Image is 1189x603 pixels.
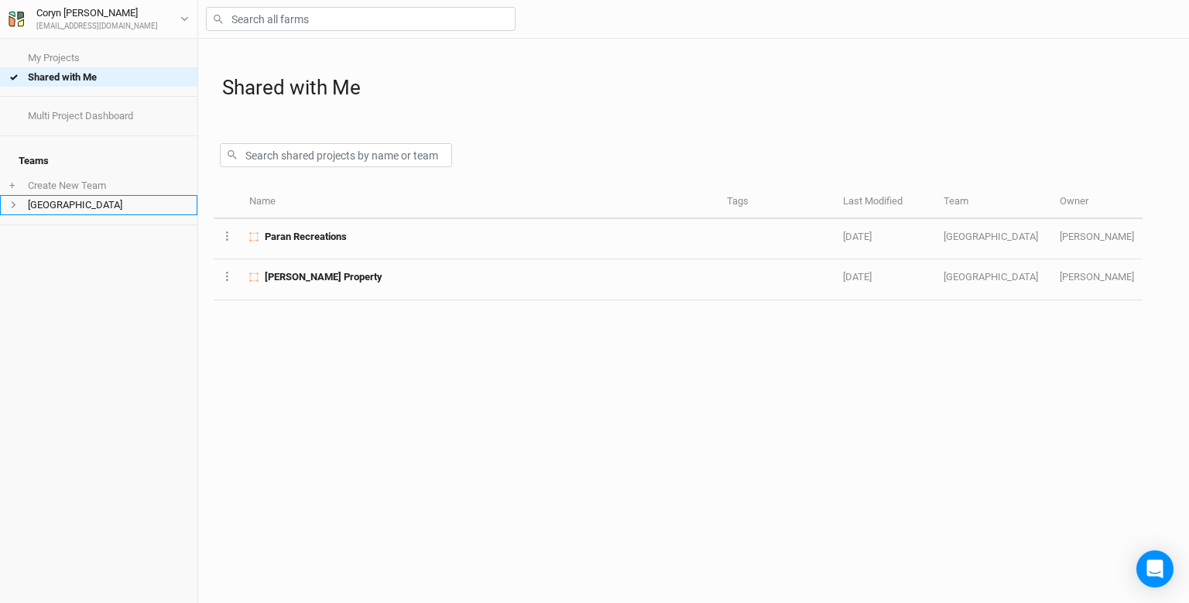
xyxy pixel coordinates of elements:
[718,186,834,219] th: Tags
[265,230,347,244] span: Paran Recreations
[265,270,382,284] span: Daut Property
[1060,231,1134,242] span: michael@bccdvt.org
[843,271,872,283] span: Jun 10, 2025 6:31 PM
[241,186,718,219] th: Name
[1060,271,1134,283] span: michael@bccdvt.org
[1051,186,1143,219] th: Owner
[834,186,935,219] th: Last Modified
[9,180,15,192] span: +
[206,7,516,31] input: Search all farms
[1136,550,1174,588] div: Open Intercom Messenger
[935,219,1051,259] td: [GEOGRAPHIC_DATA]
[222,76,1174,100] h1: Shared with Me
[220,143,452,167] input: Search shared projects by name or team
[8,5,190,33] button: Coryn [PERSON_NAME][EMAIL_ADDRESS][DOMAIN_NAME]
[935,186,1051,219] th: Team
[935,259,1051,300] td: [GEOGRAPHIC_DATA]
[843,231,872,242] span: Jun 25, 2025 3:17 PM
[36,5,158,21] div: Coryn [PERSON_NAME]
[9,146,188,176] h4: Teams
[36,21,158,33] div: [EMAIL_ADDRESS][DOMAIN_NAME]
